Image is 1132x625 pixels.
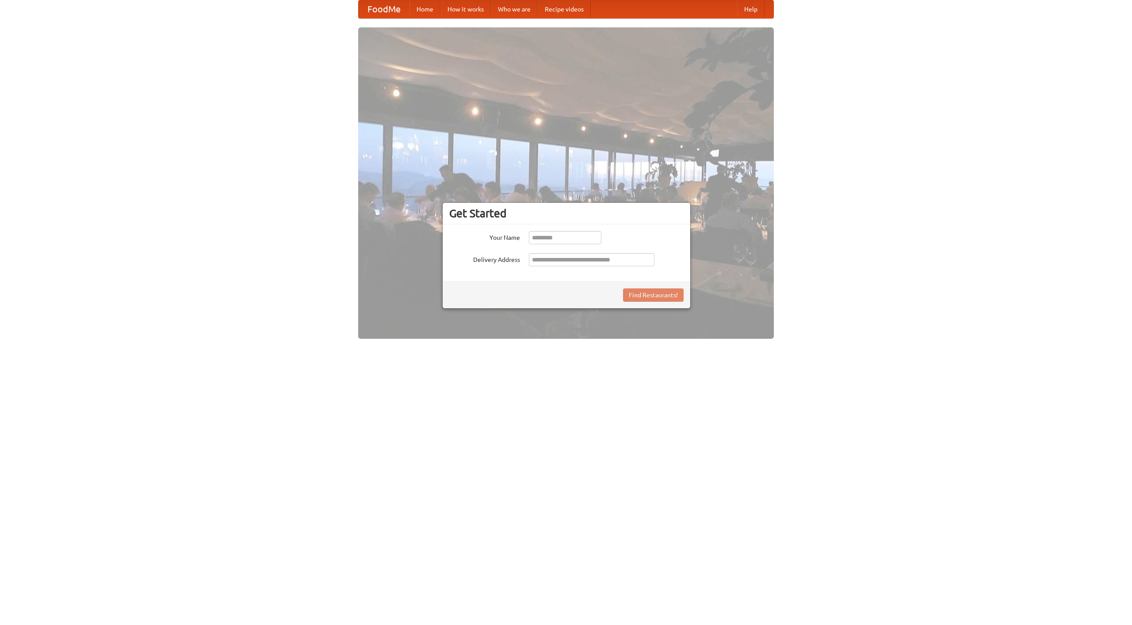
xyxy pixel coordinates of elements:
a: Help [737,0,765,18]
button: Find Restaurants! [623,288,684,302]
a: Who we are [491,0,538,18]
label: Your Name [449,231,520,242]
a: Recipe videos [538,0,591,18]
a: FoodMe [359,0,409,18]
a: Home [409,0,440,18]
label: Delivery Address [449,253,520,264]
a: How it works [440,0,491,18]
h3: Get Started [449,207,684,220]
